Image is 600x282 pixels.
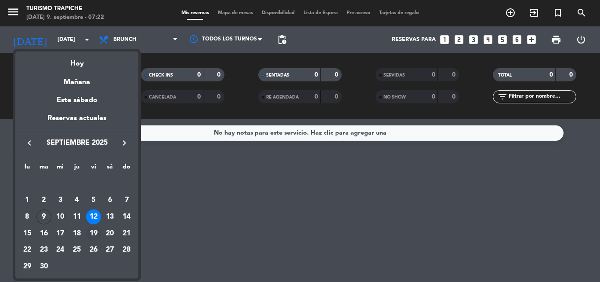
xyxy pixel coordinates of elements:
td: 3 de septiembre de 2025 [52,192,69,209]
div: Hoy [15,51,138,70]
td: 25 de septiembre de 2025 [69,242,85,259]
th: domingo [118,162,135,176]
td: 6 de septiembre de 2025 [102,192,119,209]
td: 27 de septiembre de 2025 [102,242,119,259]
td: 11 de septiembre de 2025 [69,209,85,225]
td: 13 de septiembre de 2025 [102,209,119,225]
div: 30 [36,259,51,274]
th: miércoles [52,162,69,176]
i: keyboard_arrow_right [119,138,130,148]
td: 15 de septiembre de 2025 [19,225,36,242]
div: 9 [36,209,51,224]
th: martes [36,162,52,176]
div: 20 [102,226,117,241]
div: 11 [69,209,84,224]
div: 21 [119,226,134,241]
div: 4 [69,193,84,208]
div: 18 [69,226,84,241]
td: 19 de septiembre de 2025 [85,225,102,242]
div: 16 [36,226,51,241]
div: 22 [20,242,35,257]
td: 20 de septiembre de 2025 [102,225,119,242]
div: 19 [86,226,101,241]
th: jueves [69,162,85,176]
td: 29 de septiembre de 2025 [19,258,36,275]
td: 30 de septiembre de 2025 [36,258,52,275]
div: Este sábado [15,88,138,113]
div: 2 [36,193,51,208]
td: 26 de septiembre de 2025 [85,242,102,259]
div: 23 [36,242,51,257]
th: sábado [102,162,119,176]
td: 4 de septiembre de 2025 [69,192,85,209]
td: 8 de septiembre de 2025 [19,209,36,225]
th: viernes [85,162,102,176]
div: Mañana [15,70,138,88]
div: 6 [102,193,117,208]
i: keyboard_arrow_left [24,138,35,148]
span: septiembre 2025 [37,137,116,149]
td: 28 de septiembre de 2025 [118,242,135,259]
div: 17 [53,226,68,241]
td: 14 de septiembre de 2025 [118,209,135,225]
td: 5 de septiembre de 2025 [85,192,102,209]
div: 5 [86,193,101,208]
div: 25 [69,242,84,257]
div: 10 [53,209,68,224]
td: 23 de septiembre de 2025 [36,242,52,259]
div: 24 [53,242,68,257]
td: SEP. [19,176,135,192]
div: 1 [20,193,35,208]
div: 15 [20,226,35,241]
div: 14 [119,209,134,224]
td: 16 de septiembre de 2025 [36,225,52,242]
th: lunes [19,162,36,176]
div: 27 [102,242,117,257]
td: 22 de septiembre de 2025 [19,242,36,259]
td: 10 de septiembre de 2025 [52,209,69,225]
div: 7 [119,193,134,208]
div: 8 [20,209,35,224]
div: Reservas actuales [15,113,138,131]
div: 13 [102,209,117,224]
div: 12 [86,209,101,224]
td: 21 de septiembre de 2025 [118,225,135,242]
td: 7 de septiembre de 2025 [118,192,135,209]
td: 24 de septiembre de 2025 [52,242,69,259]
div: 3 [53,193,68,208]
td: 1 de septiembre de 2025 [19,192,36,209]
td: 9 de septiembre de 2025 [36,209,52,225]
div: 29 [20,259,35,274]
td: 17 de septiembre de 2025 [52,225,69,242]
div: 28 [119,242,134,257]
td: 2 de septiembre de 2025 [36,192,52,209]
td: 18 de septiembre de 2025 [69,225,85,242]
div: 26 [86,242,101,257]
td: 12 de septiembre de 2025 [85,209,102,225]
